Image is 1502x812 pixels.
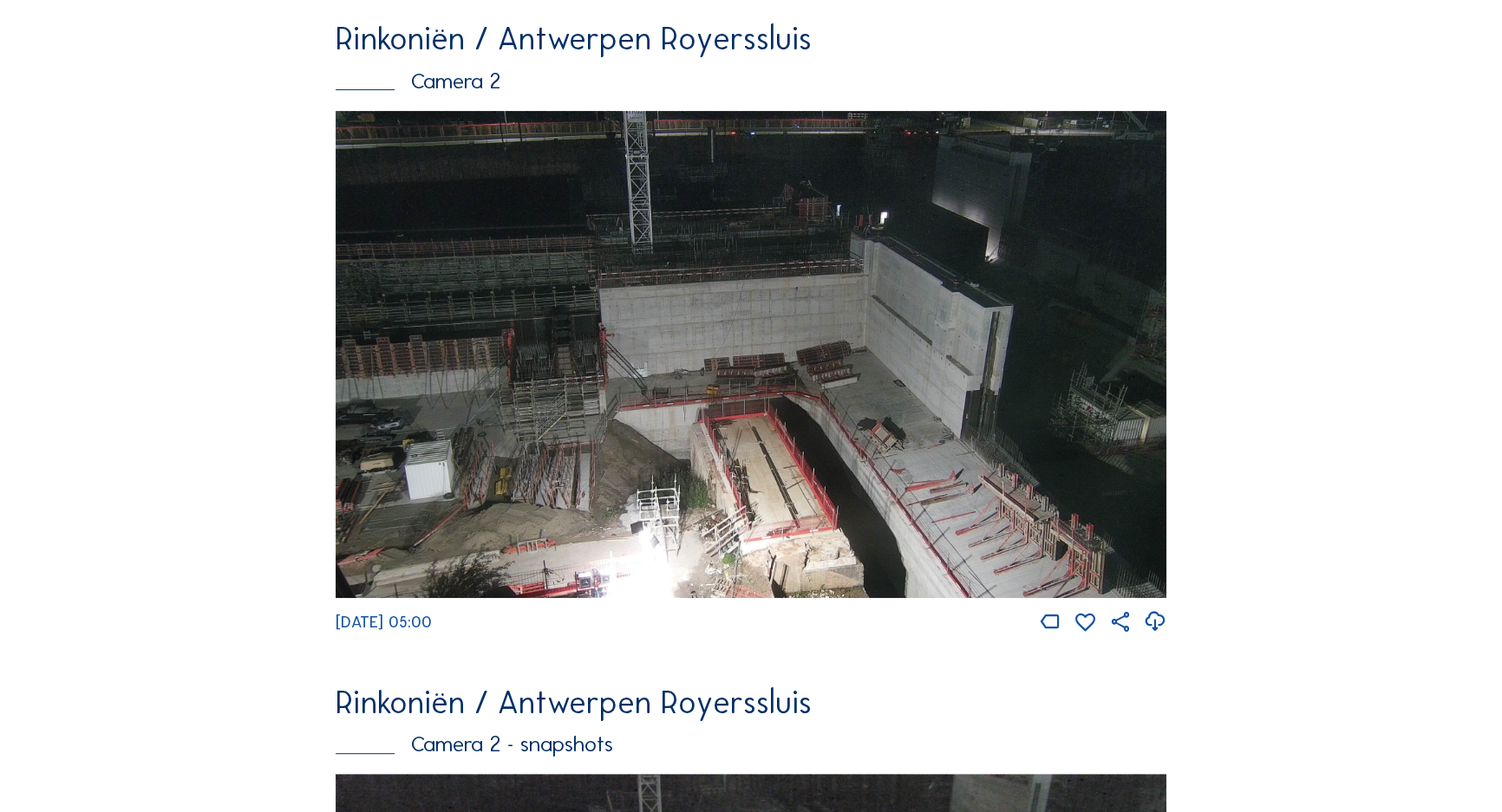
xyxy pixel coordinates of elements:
div: Rinkoniën / Antwerpen Royerssluis [336,687,1166,719]
div: Rinkoniën / Antwerpen Royerssluis [336,23,1166,55]
div: Camera 2 - snapshots [336,733,1166,756]
div: Camera 2 [336,70,1166,93]
img: Image [336,111,1166,598]
span: [DATE] 05:00 [336,613,432,632]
